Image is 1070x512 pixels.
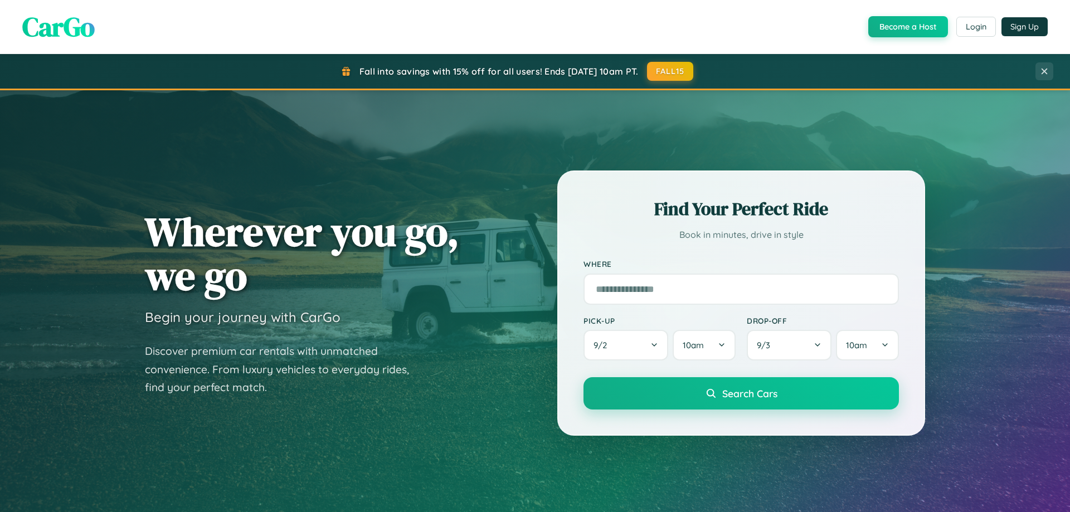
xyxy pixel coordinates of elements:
[757,340,776,350] span: 9 / 3
[145,309,341,325] h3: Begin your journey with CarGo
[583,197,899,221] h2: Find Your Perfect Ride
[583,260,899,269] label: Where
[359,66,639,77] span: Fall into savings with 15% off for all users! Ends [DATE] 10am PT.
[683,340,704,350] span: 10am
[583,377,899,409] button: Search Cars
[594,340,612,350] span: 9 / 2
[583,227,899,243] p: Book in minutes, drive in style
[647,62,694,81] button: FALL15
[1001,17,1048,36] button: Sign Up
[145,209,459,298] h1: Wherever you go, we go
[583,330,668,360] button: 9/2
[868,16,948,37] button: Become a Host
[145,342,424,397] p: Discover premium car rentals with unmatched convenience. From luxury vehicles to everyday rides, ...
[846,340,867,350] span: 10am
[583,316,736,325] label: Pick-up
[673,330,736,360] button: 10am
[722,387,777,399] span: Search Cars
[836,330,899,360] button: 10am
[747,330,831,360] button: 9/3
[747,316,899,325] label: Drop-off
[22,8,95,45] span: CarGo
[956,17,996,37] button: Login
